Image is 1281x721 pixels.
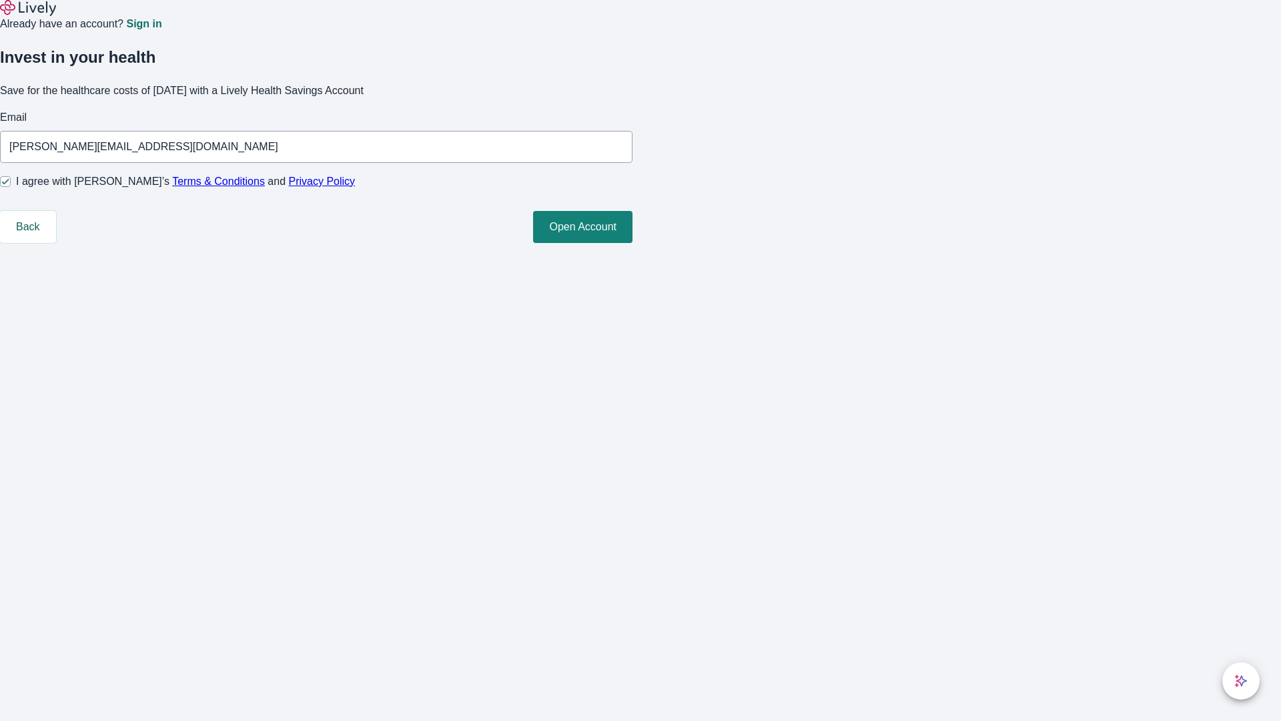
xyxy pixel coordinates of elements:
button: chat [1222,662,1260,700]
span: I agree with [PERSON_NAME]’s and [16,174,355,190]
svg: Lively AI Assistant [1234,674,1248,688]
a: Privacy Policy [289,176,356,187]
button: Open Account [533,211,632,243]
a: Sign in [126,19,161,29]
a: Terms & Conditions [172,176,265,187]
